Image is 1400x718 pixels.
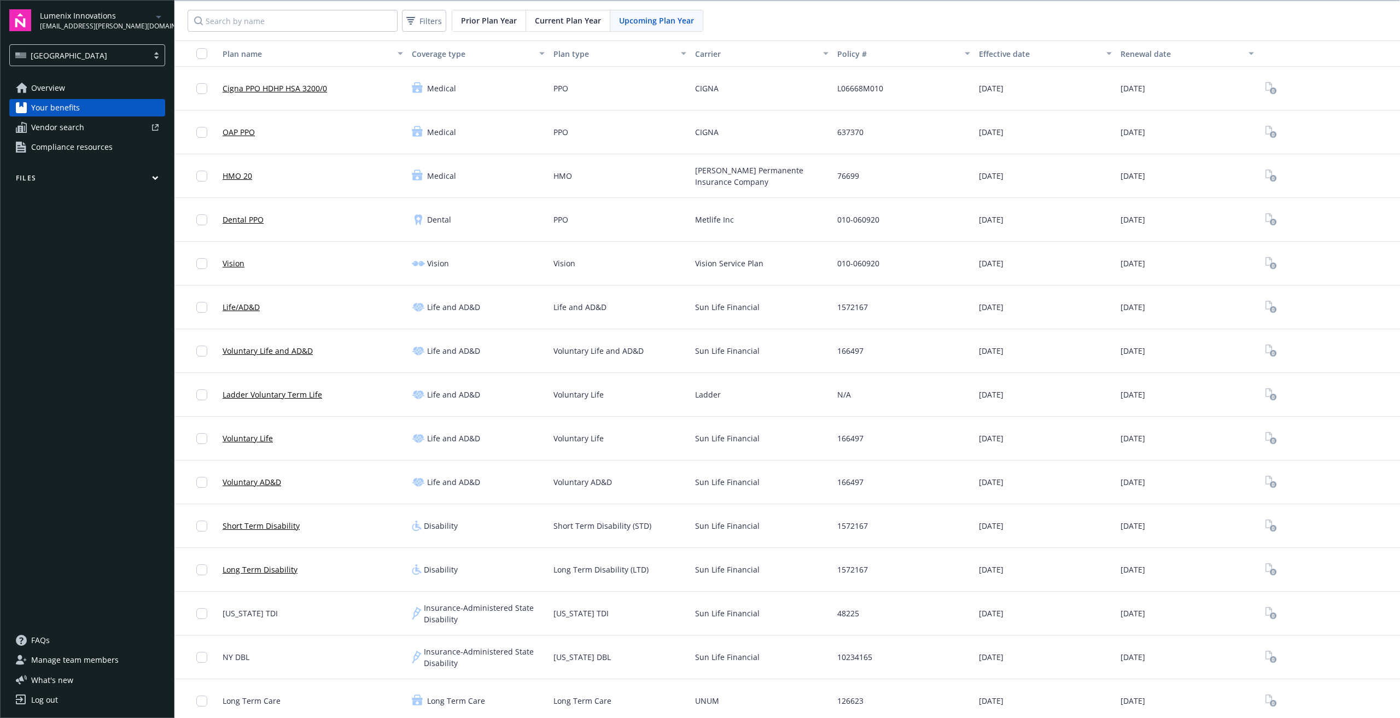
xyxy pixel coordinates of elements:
[979,258,1004,269] span: [DATE]
[15,50,143,61] span: [GEOGRAPHIC_DATA]
[196,564,207,575] input: Toggle Row Selected
[31,691,58,709] div: Log out
[1263,80,1280,97] span: View Plan Documents
[1116,40,1258,67] button: Renewal date
[196,127,207,138] input: Toggle Row Selected
[1263,299,1280,316] a: View Plan Documents
[553,389,604,400] span: Voluntary Life
[152,10,165,23] a: arrowDropDown
[619,15,694,26] span: Upcoming Plan Year
[837,345,864,357] span: 166497
[404,13,444,29] span: Filters
[223,564,297,575] a: Long Term Disability
[695,126,719,138] span: CIGNA
[837,433,864,444] span: 166497
[9,79,165,97] a: Overview
[424,602,545,625] span: Insurance-Administered State Disability
[1263,517,1280,535] span: View Plan Documents
[1121,170,1145,182] span: [DATE]
[1263,561,1280,579] a: View Plan Documents
[223,214,264,225] a: Dental PPO
[553,651,611,663] span: [US_STATE] DBL
[553,126,568,138] span: PPO
[424,564,458,575] span: Disability
[9,651,165,669] a: Manage team members
[1121,48,1241,60] div: Renewal date
[196,214,207,225] input: Toggle Row Selected
[412,48,533,60] div: Coverage type
[1121,126,1145,138] span: [DATE]
[979,564,1004,575] span: [DATE]
[402,10,446,32] button: Filters
[9,119,165,136] a: Vendor search
[427,433,480,444] span: Life and AD&D
[427,258,449,269] span: Vision
[1263,211,1280,229] span: View Plan Documents
[979,214,1004,225] span: [DATE]
[196,258,207,269] input: Toggle Row Selected
[1263,692,1280,710] a: View Plan Documents
[40,21,152,31] span: [EMAIL_ADDRESS][PERSON_NAME][DOMAIN_NAME]
[218,40,407,67] button: Plan name
[40,9,165,31] button: Lumenix Innovations[EMAIL_ADDRESS][PERSON_NAME][DOMAIN_NAME]arrowDropDown
[31,632,50,649] span: FAQs
[695,258,763,269] span: Vision Service Plan
[837,476,864,488] span: 166497
[1121,651,1145,663] span: [DATE]
[9,674,91,686] button: What's new
[223,520,300,532] a: Short Term Disability
[196,171,207,182] input: Toggle Row Selected
[223,83,327,94] a: Cigna PPO HDHP HSA 3200/0
[553,564,649,575] span: Long Term Disability (LTD)
[9,173,165,187] button: Files
[837,389,851,400] span: N/A
[9,99,165,116] a: Your benefits
[979,651,1004,663] span: [DATE]
[1263,255,1280,272] span: View Plan Documents
[1121,476,1145,488] span: [DATE]
[979,433,1004,444] span: [DATE]
[1121,564,1145,575] span: [DATE]
[1263,430,1280,447] a: View Plan Documents
[31,50,107,61] span: [GEOGRAPHIC_DATA]
[1263,474,1280,491] a: View Plan Documents
[695,83,719,94] span: CIGNA
[188,10,398,32] input: Search by name
[223,345,313,357] a: Voluntary Life and AD&D
[837,608,859,619] span: 48225
[837,520,868,532] span: 1572167
[553,214,568,225] span: PPO
[196,48,207,59] input: Select all
[427,695,485,707] span: Long Term Care
[31,138,113,156] span: Compliance resources
[223,476,281,488] a: Voluntary AD&D
[695,564,760,575] span: Sun Life Financial
[695,301,760,313] span: Sun Life Financial
[1121,389,1145,400] span: [DATE]
[837,48,958,60] div: Policy #
[31,674,73,686] span: What ' s new
[1263,386,1280,404] a: View Plan Documents
[975,40,1116,67] button: Effective date
[424,646,545,669] span: Insurance-Administered State Disability
[1263,649,1280,666] span: View Plan Documents
[553,83,568,94] span: PPO
[1121,520,1145,532] span: [DATE]
[196,477,207,488] input: Toggle Row Selected
[1263,124,1280,141] span: View Plan Documents
[1121,83,1145,94] span: [DATE]
[223,170,252,182] a: HMO 20
[837,126,864,138] span: 637370
[223,389,322,400] a: Ladder Voluntary Term Life
[553,258,575,269] span: Vision
[695,651,760,663] span: Sun Life Financial
[1263,605,1280,622] span: View Plan Documents
[553,476,612,488] span: Voluntary AD&D
[427,170,456,182] span: Medical
[833,40,975,67] button: Policy #
[1121,695,1145,707] span: [DATE]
